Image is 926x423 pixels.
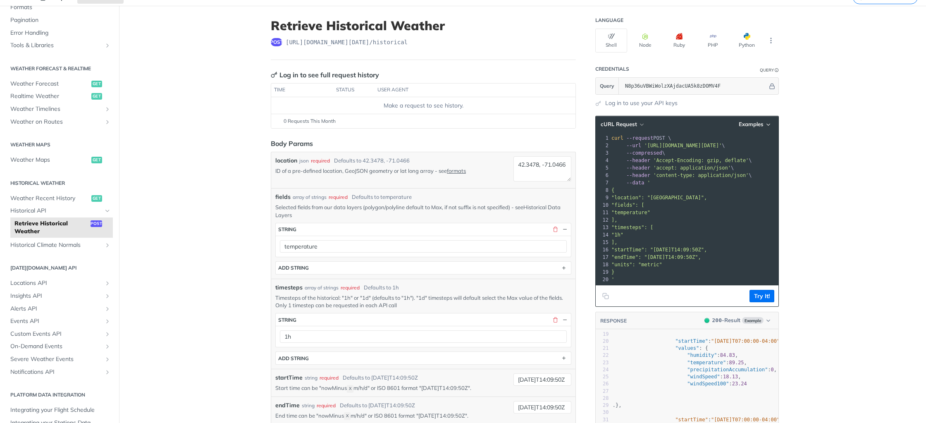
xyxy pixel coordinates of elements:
textarea: 42.3478, -71.0466 [513,156,571,182]
div: 14 [596,231,610,239]
span: Examples [739,121,764,128]
th: user agent [375,84,559,97]
span: get [91,195,102,202]
div: Make a request to see history. [274,101,572,110]
button: Python [731,29,763,53]
a: Log in to use your API keys [605,99,678,108]
input: apikey [621,78,768,94]
span: --request [626,135,653,141]
span: ' [647,180,650,186]
span: Historical Climate Normals [10,241,102,249]
a: Historical Climate NormalsShow subpages for Historical Climate Normals [6,239,113,251]
button: Query [596,78,619,94]
a: On-Demand EventsShow subpages for On-Demand Events [6,340,113,353]
span: "startTime" [675,338,708,344]
div: 22 [596,352,609,359]
span: Example [742,317,764,324]
span: 200 [704,318,709,323]
span: : , [604,374,741,380]
span: 18.13 [723,374,738,380]
span: 'content-type: application/json' [653,172,749,178]
span: Weather Timelines [10,105,102,113]
div: ADD string [278,355,309,361]
span: Pagination [10,16,111,24]
h1: Retrieve Historical Weather [271,18,576,33]
div: 5 [596,164,610,172]
a: Historical APIHide subpages for Historical API [6,205,113,217]
span: --data [626,180,644,186]
span: "humidity" [687,352,717,358]
a: Locations APIShow subpages for Locations API [6,277,113,289]
div: 1 [596,134,610,142]
span: Alerts API [10,305,102,313]
div: 15 [596,239,610,246]
div: Defaults to 1h [364,284,399,292]
span: post [271,38,282,46]
div: 26 [596,380,609,387]
a: Retrieve Historical Weatherpost [10,217,113,238]
span: "values" [675,345,699,351]
div: 21 [596,345,609,352]
div: Defaults to temperature [352,193,412,201]
div: 30 [596,409,609,416]
a: Historical Data Layers [275,204,561,218]
a: Weather Recent Historyget [6,192,113,205]
div: array of strings [305,284,339,292]
span: X [346,413,349,419]
button: Shell [595,29,627,53]
a: Events APIShow subpages for Events API [6,315,113,327]
button: Ruby [663,29,695,53]
div: 23 [596,359,609,366]
div: 28 [596,395,609,402]
p: Timesteps of the historical: "1h" or "1d" (defaults to "1h"). "1d" timesteps will default select ... [275,294,571,309]
span: Insights API [10,292,102,300]
span: timesteps [275,283,303,292]
button: Show subpages for Tools & Libraries [104,42,111,49]
span: "startTime" [675,417,708,423]
a: Severe Weather EventsShow subpages for Severe Weather Events [6,353,113,366]
span: "[DATE]T07:00:00-04:00" [711,338,780,344]
span: Weather Forecast [10,80,89,88]
span: Retrieve Historical Weather [14,220,88,236]
span: "fields": [ [611,202,644,208]
span: cURL Request [601,121,637,128]
div: Credentials [595,66,629,72]
span: '[URL][DOMAIN_NAME][DATE]' [644,143,722,148]
span: Realtime Weather [10,92,89,100]
span: --url [626,143,641,148]
h2: Weather Maps [6,141,113,148]
i: Information [775,68,779,72]
span: "precipitationAccumulation" [687,367,768,373]
div: 8 [596,186,610,194]
span: ], [611,239,617,245]
span: { [611,187,614,193]
div: 19 [596,268,610,276]
div: string [302,402,315,409]
a: Realtime Weatherget [6,90,113,103]
button: Hide [561,316,568,323]
span: get [91,93,102,100]
div: 10 [596,201,610,209]
button: Hide subpages for Historical API [104,208,111,214]
svg: More ellipsis [767,37,775,44]
span: Error Handling [10,29,111,37]
span: 200 [712,317,722,323]
label: location [275,156,297,165]
span: 0 Requests This Month [284,117,336,125]
span: \ [611,165,734,171]
span: : , [604,417,783,423]
button: Copy to clipboard [600,290,611,302]
span: Custom Events API [10,330,102,338]
a: Insights APIShow subpages for Insights API [6,290,113,302]
span: Weather Maps [10,156,89,164]
div: Language [595,17,623,24]
span: get [91,157,102,163]
label: endTime [275,401,300,410]
button: Show subpages for Weather Timelines [104,106,111,112]
div: 3 [596,149,610,157]
div: 24 [596,366,609,373]
button: Show subpages for Custom Events API [104,331,111,337]
div: 16 [596,246,610,253]
div: required [320,374,339,382]
span: get [91,81,102,87]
